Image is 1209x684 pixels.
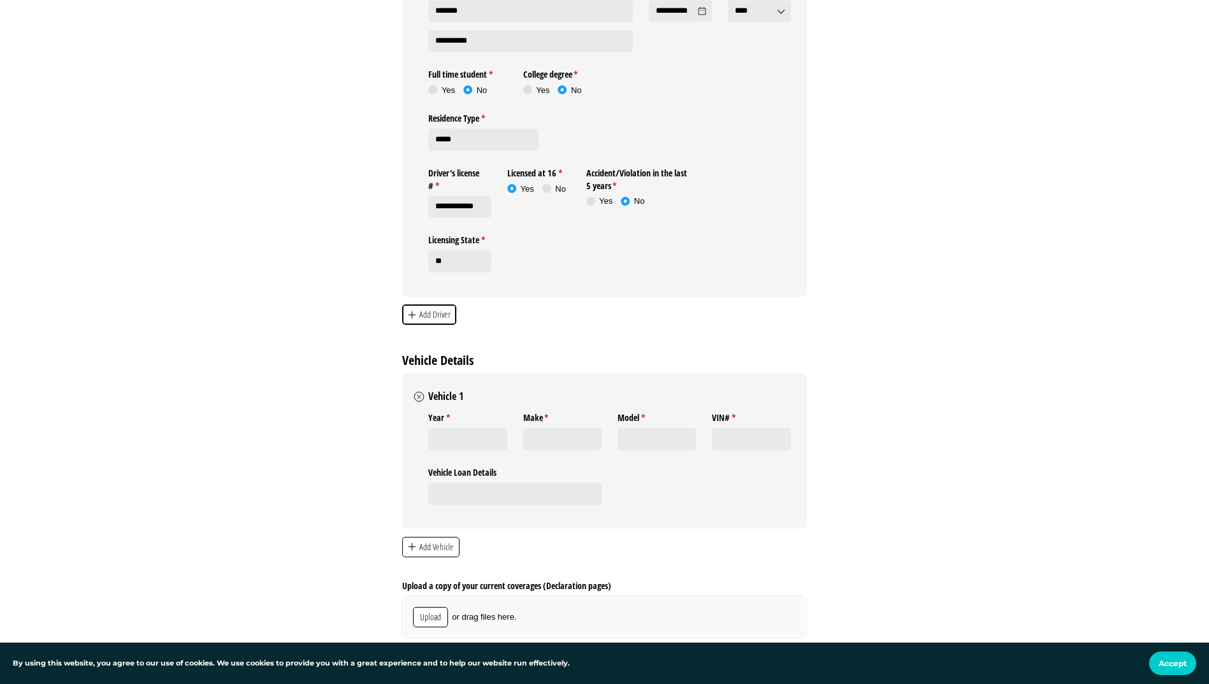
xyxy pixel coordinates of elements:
[419,308,451,322] span: Add Driver
[428,163,491,192] label: Driver's license #
[428,389,463,403] h3: Vehicle 1
[428,230,491,246] label: Licensing State
[452,611,516,623] span: or drag files here.
[428,408,507,424] label: Year
[402,352,806,369] h2: Vehicle Details
[1159,659,1187,668] span: Accept
[520,184,533,194] span: Yes
[477,85,488,95] span: No
[428,462,602,479] label: Vehicle Loan Details
[402,537,460,557] button: Add Vehicle
[13,658,570,669] p: By using this website, you agree to our use of cookies. We use cookies to provide you with a grea...
[419,540,454,554] span: Add Vehicle
[555,184,566,194] span: No
[586,163,697,192] legend: Accident/​Violation in the last 5 years
[507,163,570,180] legend: Licensed at 16
[428,108,539,125] label: Residence Type
[419,610,442,624] span: Upload
[428,30,633,52] input: Last
[402,304,456,325] button: Add Driver
[523,64,586,81] legend: College degree
[412,390,426,404] button: Remove Vehicle 1
[1149,652,1196,675] button: Accept
[442,85,455,95] span: Yes
[402,576,806,592] label: Upload a copy of your current coverages (Declaration pages)
[634,196,645,206] span: No
[712,408,790,424] label: VIN#
[536,85,549,95] span: Yes
[428,64,507,81] legend: Full time student
[599,196,612,206] span: Yes
[618,408,696,424] label: Model
[523,408,602,424] label: Make
[413,607,448,627] button: Upload
[571,85,582,95] span: No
